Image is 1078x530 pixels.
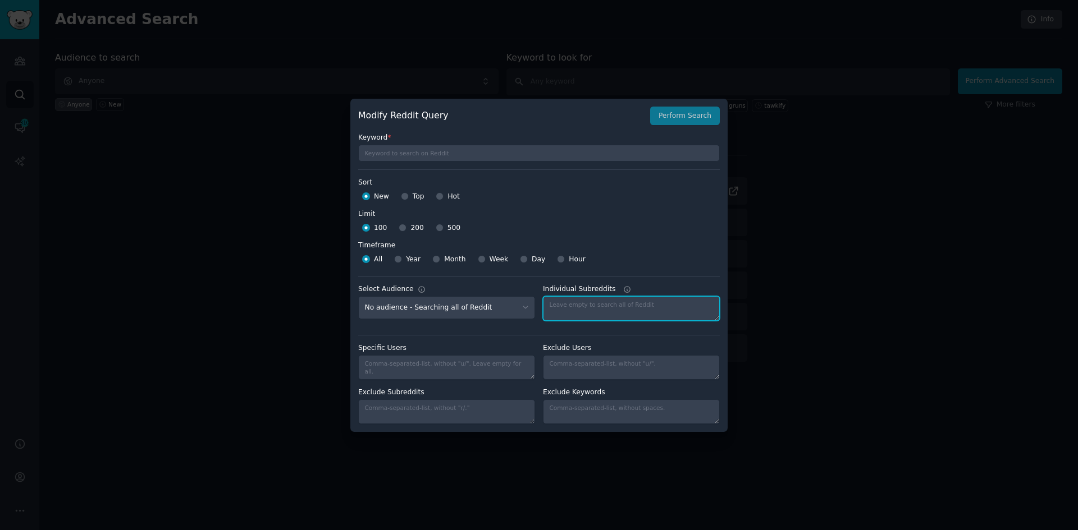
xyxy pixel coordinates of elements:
[447,223,460,233] span: 500
[490,255,509,265] span: Week
[358,209,375,219] div: Limit
[358,145,720,162] input: Keyword to search on Reddit
[543,284,720,294] label: Individual Subreddits
[358,178,720,188] label: Sort
[358,388,535,398] label: Exclude Subreddits
[358,343,535,353] label: Specific Users
[358,109,644,123] h2: Modify Reddit Query
[447,192,460,202] span: Hot
[374,255,382,265] span: All
[358,284,414,294] div: Select Audience
[374,223,387,233] span: 100
[543,388,720,398] label: Exclude Keywords
[358,133,720,143] label: Keyword
[444,255,465,265] span: Month
[569,255,586,265] span: Hour
[410,223,423,233] span: 200
[406,255,421,265] span: Year
[532,255,545,265] span: Day
[543,343,720,353] label: Exclude Users
[374,192,389,202] span: New
[413,192,424,202] span: Top
[358,237,720,251] label: Timeframe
